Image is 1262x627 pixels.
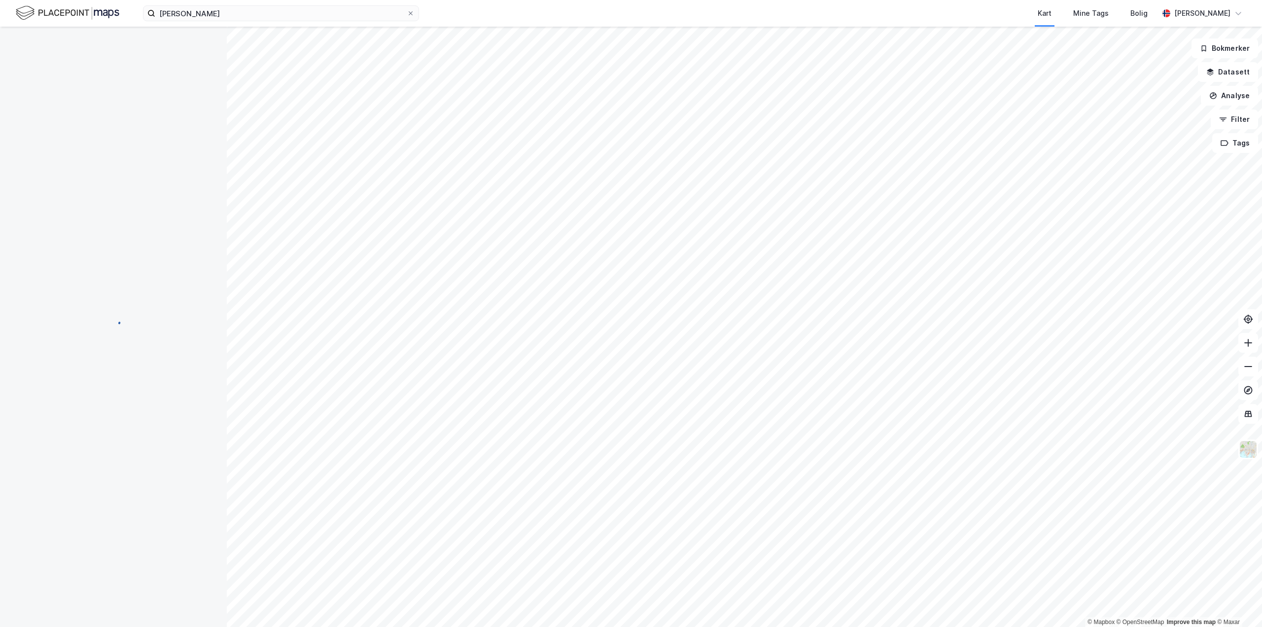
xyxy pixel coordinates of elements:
img: Z [1239,440,1258,459]
button: Analyse [1201,86,1258,106]
img: logo.f888ab2527a4732fd821a326f86c7f29.svg [16,4,119,22]
div: Kontrollprogram for chat [1213,580,1262,627]
button: Bokmerker [1192,38,1258,58]
img: spinner.a6d8c91a73a9ac5275cf975e30b51cfb.svg [105,313,121,329]
iframe: Chat Widget [1213,580,1262,627]
a: Improve this map [1167,619,1216,626]
button: Filter [1211,110,1258,129]
div: Mine Tags [1073,7,1109,19]
a: OpenStreetMap [1117,619,1164,626]
input: Søk på adresse, matrikkel, gårdeiere, leietakere eller personer [155,6,407,21]
div: [PERSON_NAME] [1174,7,1230,19]
div: Bolig [1130,7,1148,19]
button: Tags [1212,133,1258,153]
div: Kart [1038,7,1052,19]
a: Mapbox [1087,619,1115,626]
button: Datasett [1198,62,1258,82]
